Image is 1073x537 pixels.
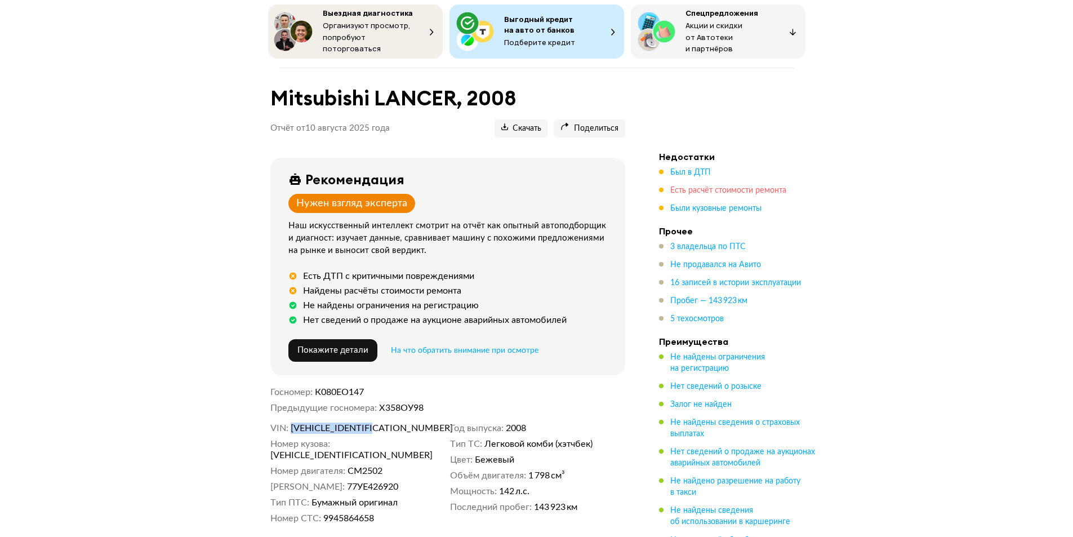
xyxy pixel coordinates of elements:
span: Акции и скидки от Автотеки и партнёров [685,20,742,54]
h4: Недостатки [659,151,817,162]
div: Рекомендация [305,171,404,187]
dt: Тип ТС [450,438,482,450]
button: Покажите детали [288,339,377,362]
button: Поделиться [554,119,625,137]
span: Не найдено разрешение на работу в такси [670,477,800,496]
span: Не найдены ограничения на регистрацию [670,353,765,372]
span: [VEHICLE_IDENTIFICATION_NUMBER] [270,450,400,461]
button: Выгодный кредит на авто от банковПодберите кредит [449,5,624,59]
span: Не продавался на Авито [670,261,761,269]
dd: Х358ОУ98 [379,402,625,414]
dt: Госномер [270,387,313,398]
dt: Последний пробег [450,502,532,513]
div: Нужен взгляд эксперта [296,197,407,210]
span: Подберите кредит [504,37,575,47]
span: Есть расчёт стоимости ремонта [670,187,786,194]
dt: Номер двигателя [270,465,345,477]
div: Есть ДТП с критичными повреждениями [303,270,474,282]
span: 3 владельца по ПТС [670,243,746,251]
div: Нет сведений о продаже на аукционе аварийных автомобилей [303,314,567,326]
div: Найдены расчёты стоимости ремонта [303,285,461,296]
dt: Мощность [450,486,497,497]
span: [VEHICLE_IDENTIFICATION_NUMBER] [291,423,420,434]
span: 142 л.с. [499,486,529,497]
span: Не найдены сведения об использовании в каршеринге [670,507,790,526]
span: 77УЕ426920 [347,481,398,492]
span: Спецпредложения [685,8,758,18]
dt: VIN [270,423,288,434]
span: Залог не найден [670,401,732,409]
span: Были кузовные ремонты [670,205,762,212]
span: 9945864658 [323,513,374,524]
button: Скачать [495,119,548,137]
dt: Тип ПТС [270,497,309,508]
dt: Номер СТС [270,513,321,524]
span: 143 923 км [534,502,577,513]
span: 16 записей в истории эксплуатации [670,279,801,287]
span: Не найдены сведения о страховых выплатах [670,419,800,438]
span: Организуют просмотр, попробуют поторговаться [323,20,411,54]
div: Наш искусственный интеллект смотрит на отчёт как опытный автоподборщик и диагност: изучает данные... [288,220,612,257]
span: 1 798 см³ [528,470,565,481]
span: Бежевый [475,454,514,465]
dt: Год выпуска [450,423,504,434]
dt: Предыдущие госномера [270,402,377,414]
span: Покажите детали [297,346,368,354]
span: Скачать [501,123,541,134]
dt: Цвет [450,454,473,465]
span: Легковой комби (хэтчбек) [484,438,593,450]
h4: Преимущества [659,336,817,347]
span: 2008 [506,423,526,434]
span: Пробег — 143 923 км [670,297,747,305]
h1: Mitsubishi LANCER, 2008 [270,86,625,110]
span: На что обратить внимание при осмотре [391,347,538,354]
button: Выездная диагностикаОрганизуют просмотр, попробуют поторговаться [268,5,443,59]
span: СМ2502 [348,465,382,477]
dt: Объём двигателя [450,470,526,481]
dt: Номер кузова [270,438,330,450]
h4: Прочее [659,225,817,237]
span: Выездная диагностика [323,8,413,18]
div: Не найдены ограничения на регистрацию [303,300,479,311]
span: Нет сведений о розыске [670,383,762,390]
span: Выгодный кредит на авто от банков [504,14,575,35]
p: Отчёт от 10 августа 2025 года [270,123,390,134]
dt: [PERSON_NAME] [270,481,345,492]
span: Был в ДТП [670,168,711,176]
span: Поделиться [560,123,618,134]
span: К080ЕО147 [315,388,364,397]
span: Нет сведений о продаже на аукционах аварийных автомобилей [670,448,815,467]
span: Бумажный оригинал [311,497,398,508]
button: СпецпредложенияАкции и скидки от Автотеки и партнёров [631,5,805,59]
span: 5 техосмотров [670,315,724,323]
